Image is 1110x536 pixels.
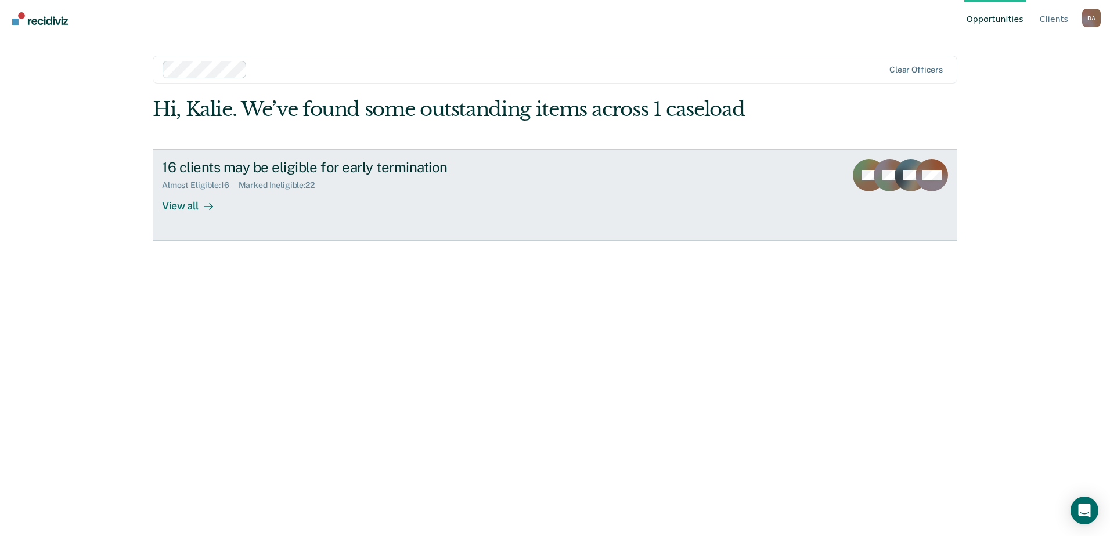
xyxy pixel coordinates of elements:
[1082,9,1101,27] button: Profile dropdown button
[153,149,957,241] a: 16 clients may be eligible for early terminationAlmost Eligible:16Marked Ineligible:22View all
[12,12,68,25] img: Recidiviz
[1082,9,1101,27] div: D A
[162,159,570,176] div: 16 clients may be eligible for early termination
[162,190,227,212] div: View all
[1071,497,1098,524] div: Open Intercom Messenger
[162,180,239,190] div: Almost Eligible : 16
[239,180,324,190] div: Marked Ineligible : 22
[153,97,797,121] div: Hi, Kalie. We’ve found some outstanding items across 1 caseload
[889,65,943,75] div: Clear officers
